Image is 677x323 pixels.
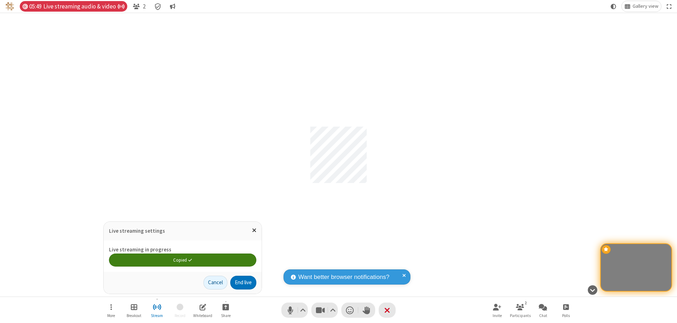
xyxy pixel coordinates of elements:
[43,3,124,10] span: Live streaming audio & video
[328,303,338,318] button: Video setting
[487,300,508,320] button: Invite participants (⌘+Shift+I)
[29,3,42,10] span: 05:49
[20,1,127,12] div: Timer
[109,246,171,253] label: Live streaming in progress
[493,313,502,318] span: Invite
[151,1,164,12] div: Meeting details Encryption enabled
[510,313,531,318] span: Participants
[169,300,190,320] button: Unable to start recording without first stopping streaming
[539,313,547,318] span: Chat
[555,300,577,320] button: Open poll
[130,1,148,12] button: Open participant list
[123,300,145,320] button: Manage Breakout Rooms
[100,300,122,320] button: Open menu
[192,300,213,320] button: Open shared whiteboard
[281,303,308,318] button: Mute (⌘+Shift+A)
[167,1,178,12] button: Conversation
[247,222,262,239] button: Close popover
[117,4,124,10] span: Auto broadcast is active
[532,300,554,320] button: Open chat
[146,300,167,320] button: Stream
[6,2,14,11] img: QA Selenium DO NOT DELETE OR CHANGE
[151,313,163,318] span: Stream
[127,313,141,318] span: Breakout
[109,227,165,234] label: Live streaming settings
[215,300,236,320] button: Start sharing
[562,313,570,318] span: Polls
[173,257,187,263] span: Copied
[510,300,531,320] button: Open participant list
[379,303,396,318] button: End or leave meeting
[203,276,227,290] button: Cancel
[143,3,146,10] span: 2
[358,303,375,318] button: Raise hand
[221,313,231,318] span: Share
[622,1,661,12] button: Change layout
[107,313,115,318] span: More
[341,303,358,318] button: Send a reaction
[230,276,256,290] button: End live
[298,303,308,318] button: Audio settings
[608,1,619,12] button: Using system theme
[633,4,658,9] span: Gallery view
[175,313,185,318] span: Record
[109,254,256,266] button: Copied
[311,303,338,318] button: Stop video (⌘+Shift+V)
[585,281,600,298] button: Hide
[193,313,212,318] span: Whiteboard
[298,273,389,282] span: Want better browser notifications?
[664,1,675,12] button: Fullscreen
[523,300,529,306] div: 2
